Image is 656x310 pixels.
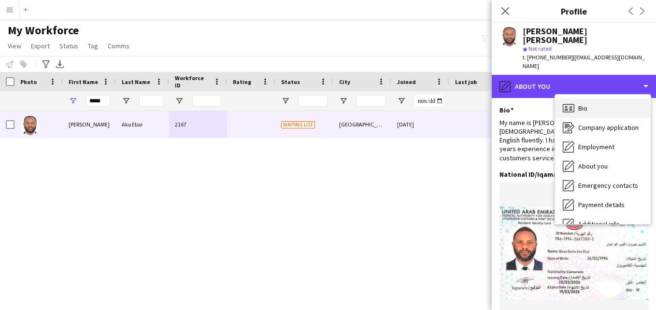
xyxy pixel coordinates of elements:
a: Tag [84,40,102,52]
span: Additional info [578,220,620,228]
span: First Name [69,78,98,85]
span: Waiting list [281,121,315,128]
h3: Profile [492,5,656,17]
span: Not rated [528,45,552,52]
span: Company application [578,123,639,132]
div: [PERSON_NAME] [63,111,116,138]
app-action-btn: Advanced filters [40,58,52,70]
a: View [4,40,25,52]
a: Export [27,40,54,52]
input: Joined Filter Input [414,95,443,107]
button: Open Filter Menu [69,97,77,105]
span: Photo [20,78,37,85]
div: 2167 [169,111,227,138]
button: Open Filter Menu [122,97,130,105]
div: Emergency contacts [555,176,651,195]
div: Bio [555,99,651,118]
a: Status [56,40,82,52]
div: Employment [555,137,651,156]
span: My Workforce [8,23,79,38]
button: Open Filter Menu [397,97,406,105]
input: Last Name Filter Input [139,95,163,107]
span: Status [281,78,300,85]
input: City Filter Input [357,95,385,107]
div: Company application [555,118,651,137]
div: Payment details [555,195,651,214]
span: Bio [578,104,587,113]
span: City [339,78,350,85]
span: Employment [578,142,614,151]
input: Workforce ID Filter Input [192,95,221,107]
span: Last Name [122,78,150,85]
span: Status [59,42,78,50]
div: [DATE] [391,111,449,138]
div: Additional info [555,214,651,234]
span: t. [PHONE_NUMBER] [523,54,573,61]
span: Export [31,42,50,50]
span: Tag [88,42,98,50]
span: | [EMAIL_ADDRESS][DOMAIN_NAME] [523,54,645,70]
div: Ako Ebai [116,111,169,138]
span: Rating [233,78,251,85]
h3: National ID/Iqama [499,170,560,179]
div: [GEOGRAPHIC_DATA] [333,111,391,138]
button: Open Filter Menu [339,97,348,105]
div: My name is [PERSON_NAME] I'm a [DEMOGRAPHIC_DATA] and can speak French and English fluently. I ha... [499,118,648,162]
div: About you [492,75,656,98]
span: Comms [108,42,129,50]
img: IMG-20250419-WA0025.jpg [499,207,648,300]
span: Payment details [578,200,625,209]
span: View [8,42,21,50]
span: Joined [397,78,416,85]
span: Last job [455,78,477,85]
div: [PERSON_NAME] [PERSON_NAME] [523,27,648,44]
input: First Name Filter Input [86,95,110,107]
span: About you [578,162,608,170]
button: Open Filter Menu [175,97,184,105]
h3: Bio [499,106,513,114]
img: Giron-Davis Ako Ebai [20,116,40,135]
span: Emergency contacts [578,181,638,190]
input: Status Filter Input [299,95,328,107]
button: Open Filter Menu [281,97,290,105]
div: About you [555,156,651,176]
a: Comms [104,40,133,52]
span: Workforce ID [175,74,210,89]
app-action-btn: Export XLSX [54,58,66,70]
